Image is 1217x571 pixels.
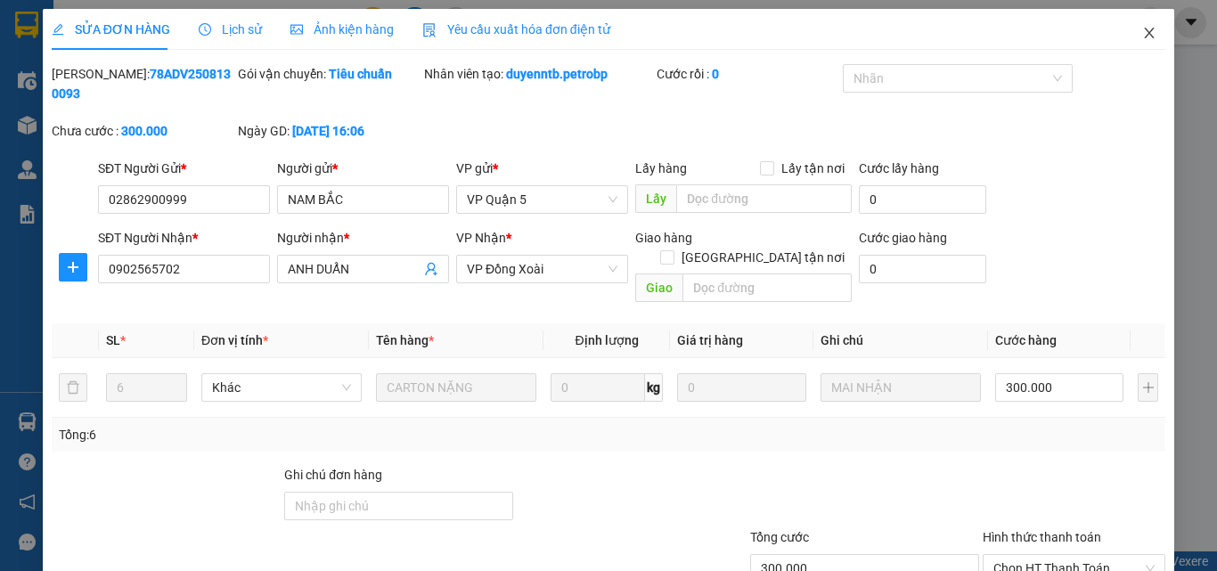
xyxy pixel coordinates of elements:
b: Tiêu chuẩn [329,67,392,81]
div: Người gửi [277,159,449,178]
b: 300.000 [121,124,167,138]
div: SĐT Người Gửi [98,159,270,178]
label: Ghi chú đơn hàng [284,468,382,482]
div: Cước rồi : [657,64,839,84]
span: Giao [635,273,682,302]
b: duyenntb.petrobp [506,67,608,81]
span: Yêu cầu xuất hóa đơn điện tử [422,22,610,37]
label: Hình thức thanh toán [983,530,1101,544]
label: Cước lấy hàng [859,161,939,175]
span: SL [106,333,120,347]
span: [GEOGRAPHIC_DATA] tận nơi [674,248,852,267]
span: Khác [212,374,351,401]
span: Đơn vị tính [201,333,268,347]
img: icon [422,23,437,37]
span: Lấy [635,184,676,213]
span: Lấy hàng [635,161,687,175]
div: VP gửi [456,159,628,178]
span: user-add [424,262,438,276]
span: Giao hàng [635,231,692,245]
button: plus [1138,373,1158,402]
span: Ảnh kiện hàng [290,22,394,37]
span: Tổng cước [750,530,809,544]
span: Định lượng [575,333,638,347]
span: Giá trị hàng [677,333,743,347]
button: plus [59,253,87,281]
span: Cước hàng [995,333,1057,347]
input: Cước giao hàng [859,255,986,283]
span: kg [645,373,663,402]
div: Người nhận [277,228,449,248]
input: 0 [677,373,805,402]
input: VD: Bàn, Ghế [376,373,536,402]
span: VP Quận 5 [467,186,617,213]
span: picture [290,23,303,36]
th: Ghi chú [813,323,988,358]
span: VP Nhận [456,231,506,245]
span: Tên hàng [376,333,434,347]
span: Lấy tận nơi [774,159,852,178]
input: Ghi Chú [821,373,981,402]
span: plus [60,260,86,274]
div: Ngày GD: [238,121,421,141]
span: VP Đồng Xoài [467,256,617,282]
input: Ghi chú đơn hàng [284,492,513,520]
div: Tổng: 6 [59,425,471,445]
span: clock-circle [199,23,211,36]
b: 0 [712,67,719,81]
input: Dọc đường [682,273,852,302]
span: close [1142,26,1156,40]
div: SĐT Người Nhận [98,228,270,248]
button: Close [1124,9,1174,59]
div: Chưa cước : [52,121,234,141]
b: [DATE] 16:06 [292,124,364,138]
div: Gói vận chuyển: [238,64,421,84]
input: Cước lấy hàng [859,185,986,214]
div: Nhân viên tạo: [424,64,653,84]
button: delete [59,373,87,402]
div: [PERSON_NAME]: [52,64,234,103]
input: Dọc đường [676,184,852,213]
label: Cước giao hàng [859,231,947,245]
span: SỬA ĐƠN HÀNG [52,22,170,37]
span: Lịch sử [199,22,262,37]
span: edit [52,23,64,36]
